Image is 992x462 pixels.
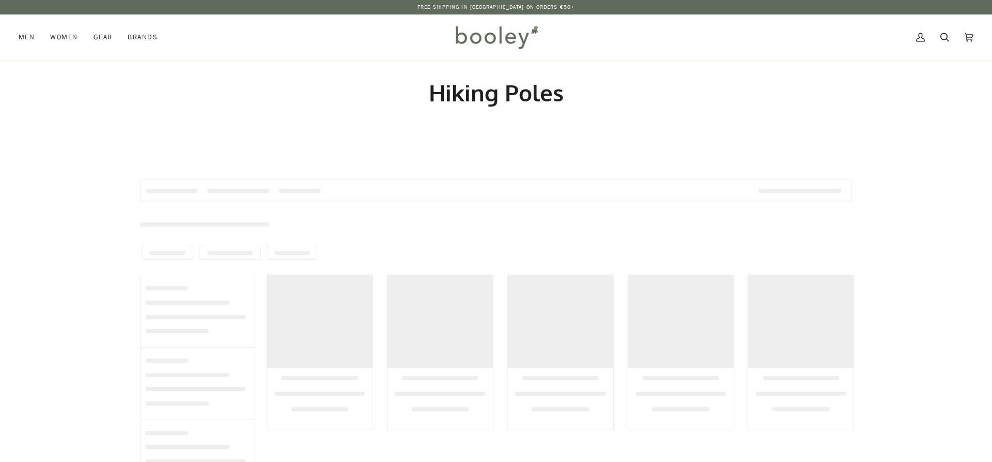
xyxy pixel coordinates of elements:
[417,3,575,11] p: Free Shipping in [GEOGRAPHIC_DATA] on Orders €50+
[140,79,852,107] h1: Hiking Poles
[86,14,120,60] a: Gear
[128,32,158,42] span: Brands
[50,32,78,42] span: Women
[94,32,113,42] span: Gear
[19,32,35,42] span: Men
[451,22,541,52] img: Booley
[42,14,85,60] a: Women
[19,14,42,60] a: Men
[120,14,165,60] a: Brands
